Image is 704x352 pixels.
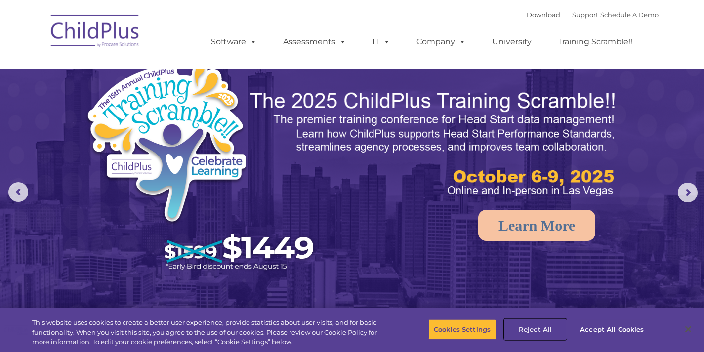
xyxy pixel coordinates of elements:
[137,106,179,113] span: Phone number
[482,32,541,52] a: University
[504,319,566,340] button: Reject All
[677,318,699,340] button: Close
[428,319,496,340] button: Cookies Settings
[201,32,267,52] a: Software
[32,318,387,347] div: This website uses cookies to create a better user experience, provide statistics about user visit...
[572,11,598,19] a: Support
[407,32,476,52] a: Company
[575,319,649,340] button: Accept All Cookies
[527,11,659,19] font: |
[363,32,400,52] a: IT
[478,210,595,241] a: Learn More
[273,32,356,52] a: Assessments
[600,11,659,19] a: Schedule A Demo
[548,32,642,52] a: Training Scramble!!
[46,8,145,57] img: ChildPlus by Procare Solutions
[527,11,560,19] a: Download
[137,65,167,73] span: Last name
